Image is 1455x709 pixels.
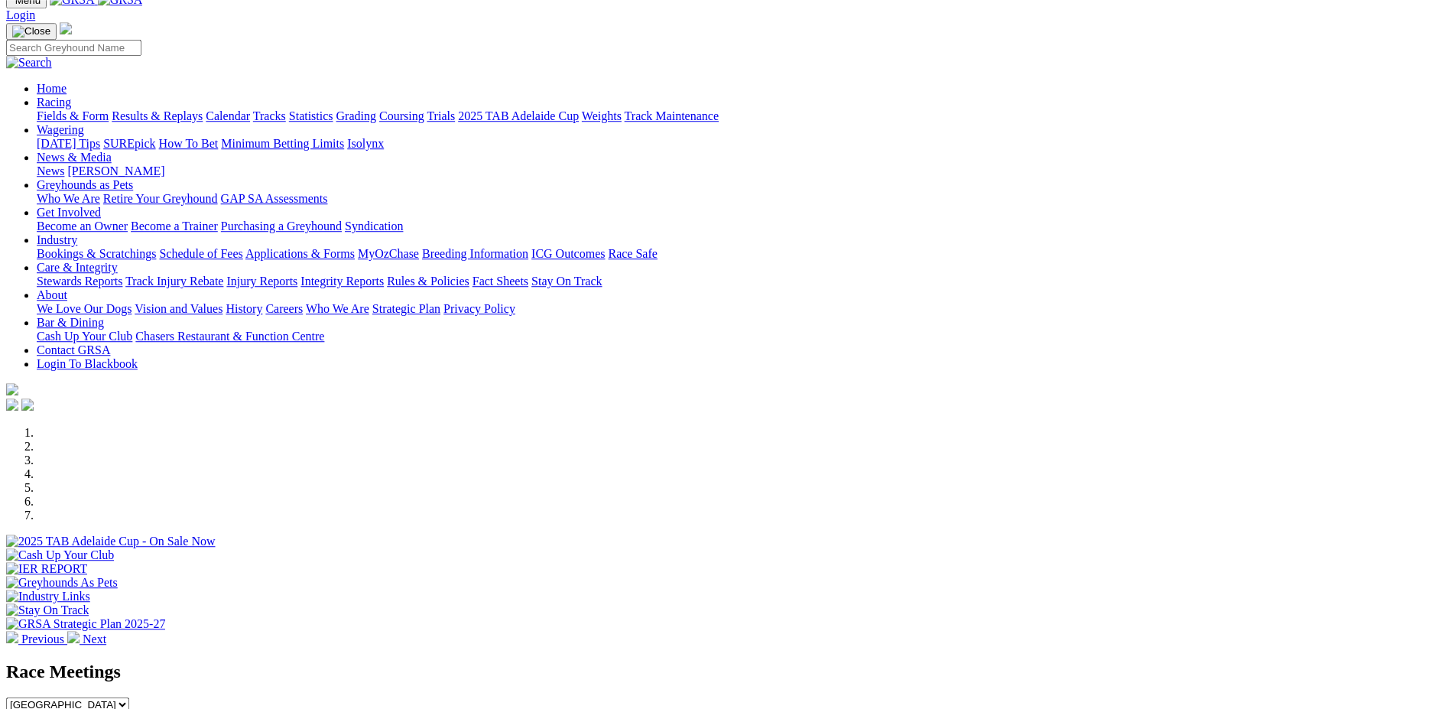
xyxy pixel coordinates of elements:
a: Careers [265,302,303,315]
a: Injury Reports [226,275,297,288]
h2: Race Meetings [6,662,1449,682]
div: Bar & Dining [37,330,1449,343]
a: We Love Our Dogs [37,302,132,315]
button: Toggle navigation [6,23,57,40]
a: Bar & Dining [37,316,104,329]
a: Stewards Reports [37,275,122,288]
a: History [226,302,262,315]
a: Syndication [345,220,403,233]
a: Who We Are [37,192,100,205]
div: About [37,302,1449,316]
div: Get Involved [37,220,1449,233]
a: Greyhounds as Pets [37,178,133,191]
a: Breeding Information [422,247,528,260]
input: Search [6,40,141,56]
a: News & Media [37,151,112,164]
a: Home [37,82,67,95]
img: logo-grsa-white.png [6,383,18,395]
a: ICG Outcomes [531,247,605,260]
img: Industry Links [6,590,90,603]
a: Racing [37,96,71,109]
a: Purchasing a Greyhound [221,220,342,233]
a: Bookings & Scratchings [37,247,156,260]
a: Track Injury Rebate [125,275,223,288]
a: [DATE] Tips [37,137,100,150]
a: How To Bet [159,137,219,150]
a: Stay On Track [531,275,602,288]
a: Chasers Restaurant & Function Centre [135,330,324,343]
a: Wagering [37,123,84,136]
a: Race Safe [608,247,657,260]
a: Who We Are [306,302,369,315]
div: Care & Integrity [37,275,1449,288]
img: logo-grsa-white.png [60,22,72,34]
a: Login To Blackbook [37,357,138,370]
a: 2025 TAB Adelaide Cup [458,109,579,122]
a: Applications & Forms [245,247,355,260]
a: Strategic Plan [372,302,440,315]
div: News & Media [37,164,1449,178]
img: IER REPORT [6,562,87,576]
a: Grading [336,109,376,122]
a: SUREpick [103,137,155,150]
a: Tracks [253,109,286,122]
span: Previous [21,633,64,646]
a: Retire Your Greyhound [103,192,218,205]
a: [PERSON_NAME] [67,164,164,177]
a: Track Maintenance [625,109,719,122]
span: Next [83,633,106,646]
a: Privacy Policy [443,302,515,315]
img: chevron-right-pager-white.svg [67,631,80,643]
a: Fields & Form [37,109,109,122]
a: Cash Up Your Club [37,330,132,343]
a: Minimum Betting Limits [221,137,344,150]
a: Results & Replays [112,109,203,122]
a: Become an Owner [37,220,128,233]
a: Become a Trainer [131,220,218,233]
div: Greyhounds as Pets [37,192,1449,206]
a: About [37,288,67,301]
img: Greyhounds As Pets [6,576,118,590]
img: facebook.svg [6,398,18,411]
a: GAP SA Assessments [221,192,328,205]
a: Schedule of Fees [159,247,242,260]
a: MyOzChase [358,247,419,260]
img: twitter.svg [21,398,34,411]
a: Get Involved [37,206,101,219]
img: Close [12,25,50,37]
a: Isolynx [347,137,384,150]
a: Trials [427,109,455,122]
img: Stay On Track [6,603,89,617]
img: 2025 TAB Adelaide Cup - On Sale Now [6,535,216,548]
a: Integrity Reports [300,275,384,288]
a: Industry [37,233,77,246]
a: Care & Integrity [37,261,118,274]
a: News [37,164,64,177]
div: Wagering [37,137,1449,151]
a: Next [67,633,106,646]
img: GRSA Strategic Plan 2025-27 [6,617,165,631]
div: Industry [37,247,1449,261]
a: Contact GRSA [37,343,110,356]
a: Login [6,8,35,21]
img: Cash Up Your Club [6,548,114,562]
a: Rules & Policies [387,275,469,288]
a: Coursing [379,109,424,122]
div: Racing [37,109,1449,123]
a: Vision and Values [135,302,222,315]
img: Search [6,56,52,70]
a: Calendar [206,109,250,122]
a: Weights [582,109,622,122]
img: chevron-left-pager-white.svg [6,631,18,643]
a: Previous [6,633,67,646]
a: Statistics [289,109,333,122]
a: Fact Sheets [473,275,528,288]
